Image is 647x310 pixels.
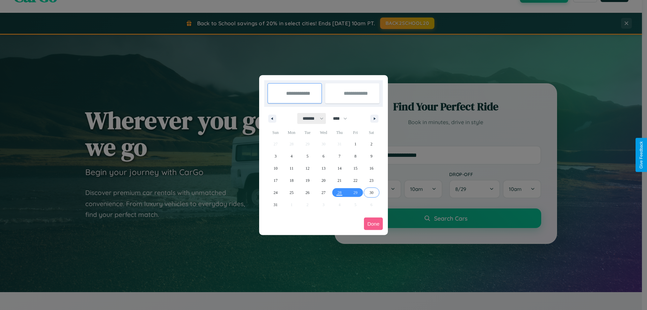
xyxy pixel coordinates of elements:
[306,187,310,199] span: 26
[347,162,363,174] button: 15
[274,199,278,211] span: 31
[364,218,383,230] button: Done
[283,127,299,138] span: Mon
[300,150,315,162] button: 5
[283,150,299,162] button: 4
[364,162,379,174] button: 16
[322,150,325,162] span: 6
[300,187,315,199] button: 26
[337,174,341,187] span: 21
[369,174,373,187] span: 23
[332,187,347,199] button: 28
[347,138,363,150] button: 1
[337,162,341,174] span: 14
[347,187,363,199] button: 29
[315,150,331,162] button: 6
[315,127,331,138] span: Wed
[353,174,358,187] span: 22
[332,127,347,138] span: Thu
[283,174,299,187] button: 18
[332,174,347,187] button: 21
[639,141,644,169] div: Give Feedback
[364,187,379,199] button: 30
[337,187,341,199] span: 28
[364,138,379,150] button: 2
[338,150,340,162] span: 7
[347,127,363,138] span: Fri
[315,187,331,199] button: 27
[274,187,278,199] span: 24
[347,174,363,187] button: 22
[321,162,326,174] span: 13
[364,174,379,187] button: 23
[268,127,283,138] span: Sun
[369,187,373,199] span: 30
[268,174,283,187] button: 17
[274,162,278,174] span: 10
[347,150,363,162] button: 8
[321,187,326,199] span: 27
[369,162,373,174] span: 16
[332,162,347,174] button: 14
[289,162,294,174] span: 11
[321,174,326,187] span: 20
[268,199,283,211] button: 31
[332,150,347,162] button: 7
[370,150,372,162] span: 9
[283,162,299,174] button: 11
[289,174,294,187] span: 18
[306,174,310,187] span: 19
[364,127,379,138] span: Sat
[275,150,277,162] span: 3
[290,150,292,162] span: 4
[315,162,331,174] button: 13
[300,162,315,174] button: 12
[306,162,310,174] span: 12
[315,174,331,187] button: 20
[289,187,294,199] span: 25
[353,187,358,199] span: 29
[307,150,309,162] span: 5
[283,187,299,199] button: 25
[268,162,283,174] button: 10
[300,127,315,138] span: Tue
[274,174,278,187] span: 17
[355,150,357,162] span: 8
[355,138,357,150] span: 1
[268,187,283,199] button: 24
[268,150,283,162] button: 3
[300,174,315,187] button: 19
[370,138,372,150] span: 2
[353,162,358,174] span: 15
[364,150,379,162] button: 9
